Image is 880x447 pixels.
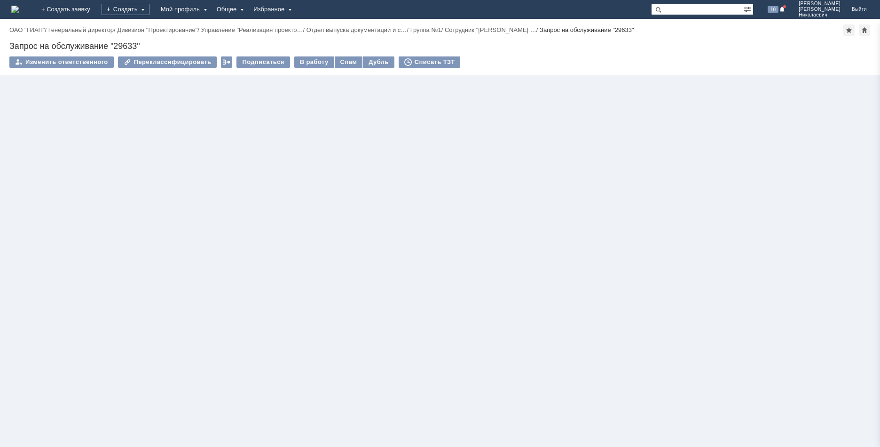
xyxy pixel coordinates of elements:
[117,26,197,33] a: Дивизион "Проектирование"
[445,26,536,33] a: Сотрудник "[PERSON_NAME] …
[201,26,306,33] div: /
[859,24,870,36] div: Сделать домашней страницей
[799,12,841,18] span: Николаевич
[306,26,410,33] div: /
[48,26,118,33] div: /
[11,6,19,13] a: Перейти на домашнюю страницу
[9,26,48,33] div: /
[221,56,232,68] div: Работа с массовостью
[9,26,45,33] a: ОАО "ГИАП"
[306,26,407,33] a: Отдел выпуска документации и с…
[201,26,303,33] a: Управление "Реализация проекто…
[9,41,871,51] div: Запрос на обслуживание "29633"
[117,26,201,33] div: /
[540,26,634,33] div: Запрос на обслуживание "29633"
[445,26,540,33] div: /
[102,4,149,15] div: Создать
[11,6,19,13] img: logo
[48,26,114,33] a: Генеральный директор
[843,24,855,36] div: Добавить в избранное
[768,6,778,13] span: 10
[410,26,445,33] div: /
[744,4,753,13] span: Расширенный поиск
[410,26,441,33] a: Группа №1
[799,7,841,12] span: [PERSON_NAME]
[799,1,841,7] span: [PERSON_NAME]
